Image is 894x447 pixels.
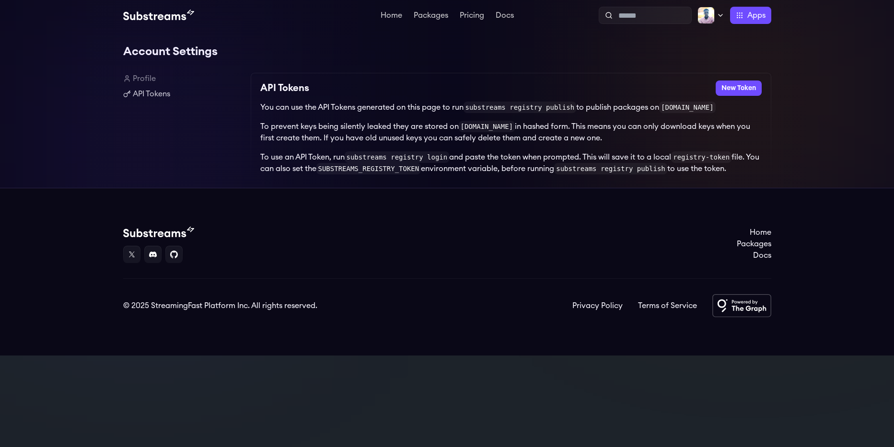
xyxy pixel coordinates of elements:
[260,80,309,96] h2: API Tokens
[716,80,762,96] button: New Token
[659,102,716,113] code: [DOMAIN_NAME]
[459,121,515,132] code: [DOMAIN_NAME]
[737,250,771,261] a: Docs
[123,88,243,100] a: API Tokens
[316,163,421,174] code: SUBSTREAMS_REGISTRY_TOKEN
[458,11,486,21] a: Pricing
[747,10,766,21] span: Apps
[345,151,450,163] code: substreams registry login
[737,227,771,238] a: Home
[737,238,771,250] a: Packages
[123,42,771,61] h1: Account Settings
[123,300,317,311] div: © 2025 StreamingFast Platform Inc. All rights reserved.
[554,163,667,174] code: substreams registry publish
[671,151,731,163] code: registry-token
[123,227,194,238] img: Substream's logo
[260,151,762,174] p: To use an API Token, run and paste the token when prompted. This will save it to a local file. Yo...
[123,10,194,21] img: Substream's logo
[260,102,762,113] p: You can use the API Tokens generated on this page to run to publish packages on
[712,294,771,317] img: Powered by The Graph
[123,73,243,84] a: Profile
[379,11,404,21] a: Home
[697,7,715,24] img: Profile
[412,11,450,21] a: Packages
[572,300,623,311] a: Privacy Policy
[494,11,516,21] a: Docs
[260,121,762,144] p: To prevent keys being silently leaked they are stored on in hashed form. This means you can only ...
[638,300,697,311] a: Terms of Service
[464,102,577,113] code: substreams registry publish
